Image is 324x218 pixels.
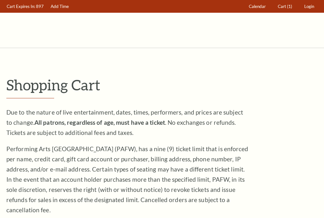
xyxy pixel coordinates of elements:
[278,4,286,9] span: Cart
[287,4,292,9] span: (1)
[34,119,165,126] strong: All patrons, regardless of age, must have a ticket
[6,109,243,136] span: Due to the nature of live entertainment, dates, times, performers, and prices are subject to chan...
[36,4,44,9] span: 897
[301,0,317,13] a: Login
[6,144,248,215] p: Performing Arts [GEOGRAPHIC_DATA] (PAFW), has a nine (9) ticket limit that is enforced per name, ...
[275,0,295,13] a: Cart (1)
[249,4,266,9] span: Calendar
[246,0,269,13] a: Calendar
[7,4,35,9] span: Cart Expires In:
[304,4,314,9] span: Login
[48,0,72,13] a: Add Time
[6,77,318,93] p: Shopping Cart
